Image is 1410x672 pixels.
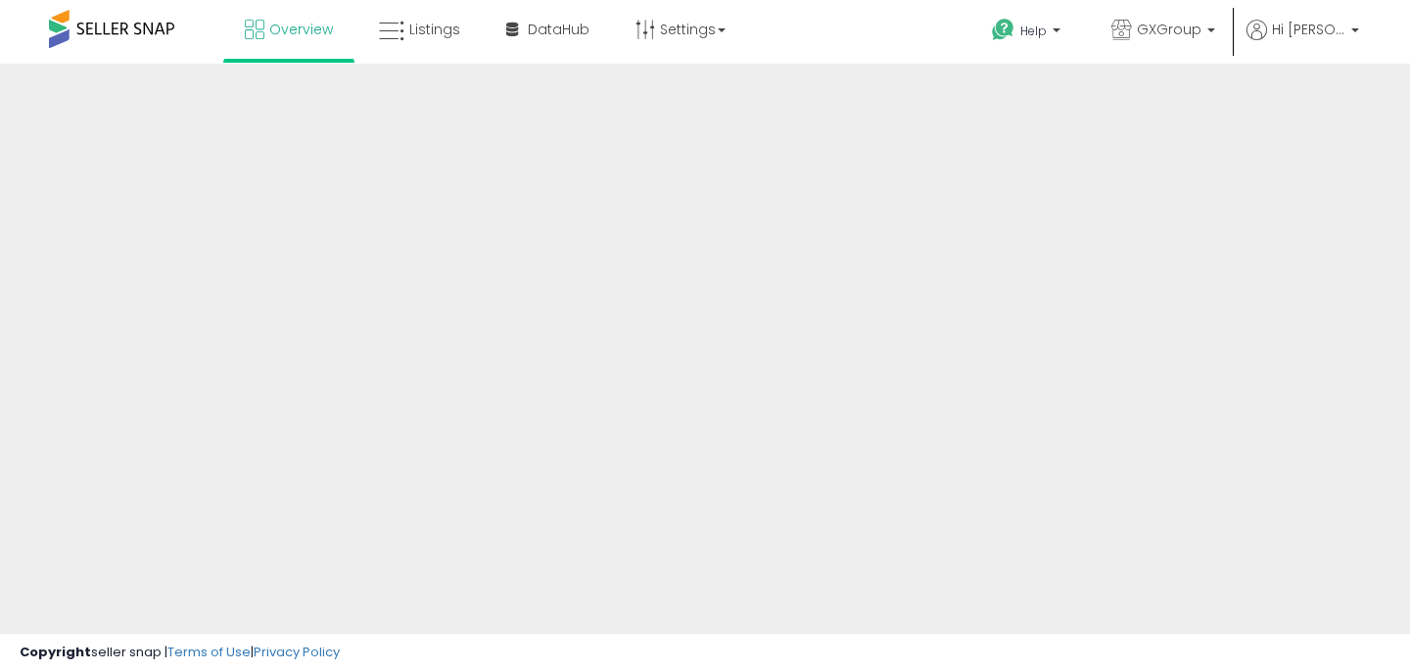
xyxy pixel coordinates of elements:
a: Hi [PERSON_NAME] [1246,20,1359,64]
i: Get Help [991,18,1015,42]
strong: Copyright [20,643,91,661]
a: Help [976,3,1080,64]
div: seller snap | | [20,644,340,662]
span: Help [1020,23,1047,39]
span: GXGroup [1137,20,1201,39]
span: Hi [PERSON_NAME] [1272,20,1345,39]
a: Privacy Policy [254,643,340,661]
span: Listings [409,20,460,39]
span: DataHub [528,20,589,39]
span: Overview [269,20,333,39]
a: Terms of Use [167,643,251,661]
